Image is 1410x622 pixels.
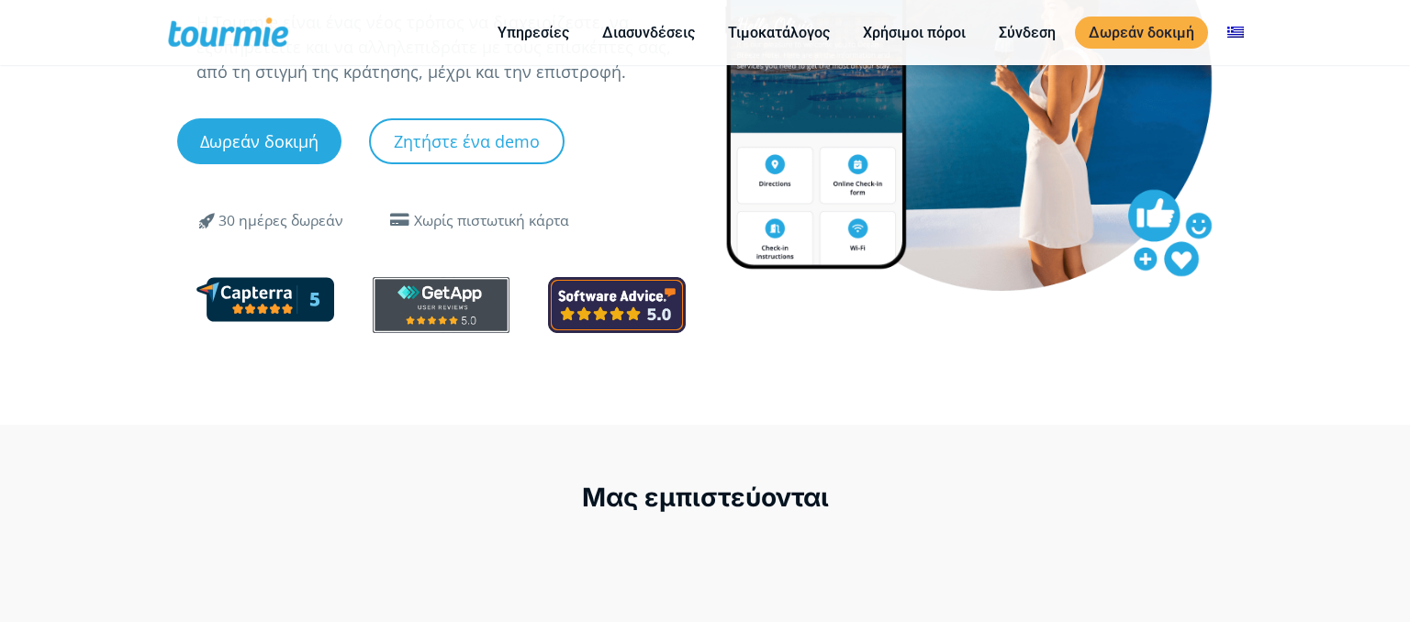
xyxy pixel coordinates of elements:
[1075,17,1208,49] a: Δωρεάν δοκιμή
[177,118,341,164] a: Δωρεάν δοκιμή
[414,210,569,232] div: Χωρίς πιστωτική κάρτα
[714,21,844,44] a: Τιμοκατάλογος
[385,213,414,228] span: 
[985,21,1069,44] a: Σύνδεση
[849,21,979,44] a: Χρήσιμοι πόροι
[185,209,229,231] span: 
[588,21,709,44] a: Διασυνδέσεις
[369,118,565,164] a: Ζητήστε ένα demo
[19,480,1391,516] div: Μας εμπιστεύονται
[484,21,583,44] a: Υπηρεσίες
[218,210,343,232] div: 30 ημέρες δωρεάν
